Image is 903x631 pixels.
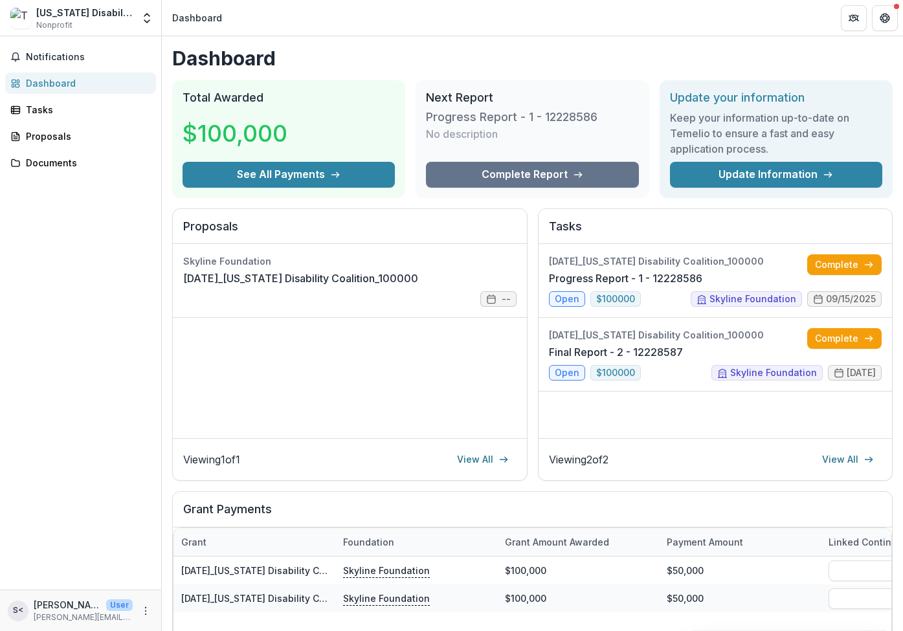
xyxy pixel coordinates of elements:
[5,99,156,120] a: Tasks
[36,6,133,19] div: [US_STATE] Disability Coalition
[10,8,31,28] img: Tennessee Disability Coalition
[335,535,402,549] div: Foundation
[659,528,821,556] div: Payment Amount
[34,598,101,612] p: [PERSON_NAME] <[PERSON_NAME][EMAIL_ADDRESS][DOMAIN_NAME]>
[26,52,151,63] span: Notifications
[138,603,153,619] button: More
[5,72,156,94] a: Dashboard
[670,110,882,157] h3: Keep your information up-to-date on Temelio to ensure a fast and easy application process.
[549,344,683,360] a: Final Report - 2 - 12228587
[497,528,659,556] div: Grant amount awarded
[36,19,72,31] span: Nonprofit
[807,328,882,349] a: Complete
[670,91,882,105] h2: Update your information
[26,129,146,143] div: Proposals
[659,557,821,584] div: $50,000
[5,47,156,67] button: Notifications
[106,599,133,611] p: User
[181,565,389,576] a: [DATE]_[US_STATE] Disability Coalition_100000
[183,502,882,527] h2: Grant Payments
[343,591,430,605] p: Skyline Foundation
[497,535,617,549] div: Grant amount awarded
[872,5,898,31] button: Get Help
[183,162,395,188] button: See All Payments
[549,219,882,244] h2: Tasks
[183,452,240,467] p: Viewing 1 of 1
[26,76,146,90] div: Dashboard
[670,162,882,188] a: Update Information
[183,219,517,244] h2: Proposals
[426,110,597,124] h3: Progress Report - 1 - 12228586
[183,91,395,105] h2: Total Awarded
[173,535,214,549] div: Grant
[173,528,335,556] div: Grant
[426,162,638,188] a: Complete Report
[549,271,702,286] a: Progress Report - 1 - 12228586
[335,528,497,556] div: Foundation
[449,449,517,470] a: View All
[183,116,287,151] h3: $100,000
[814,449,882,470] a: View All
[426,91,638,105] h2: Next Report
[26,156,146,170] div: Documents
[13,606,23,615] div: Sarah Sampson <sarah_s@tndisability.org>
[841,5,867,31] button: Partners
[343,563,430,577] p: Skyline Foundation
[659,584,821,612] div: $50,000
[426,126,498,142] p: No description
[5,126,156,147] a: Proposals
[172,47,893,70] h1: Dashboard
[138,5,156,31] button: Open entity switcher
[5,152,156,173] a: Documents
[183,271,418,286] a: [DATE]_[US_STATE] Disability Coalition_100000
[807,254,882,275] a: Complete
[167,8,227,27] nav: breadcrumb
[549,452,608,467] p: Viewing 2 of 2
[181,593,389,604] a: [DATE]_[US_STATE] Disability Coalition_100000
[659,535,751,549] div: Payment Amount
[26,103,146,116] div: Tasks
[497,584,659,612] div: $100,000
[497,557,659,584] div: $100,000
[172,11,222,25] div: Dashboard
[34,612,133,623] p: [PERSON_NAME][EMAIL_ADDRESS][DOMAIN_NAME]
